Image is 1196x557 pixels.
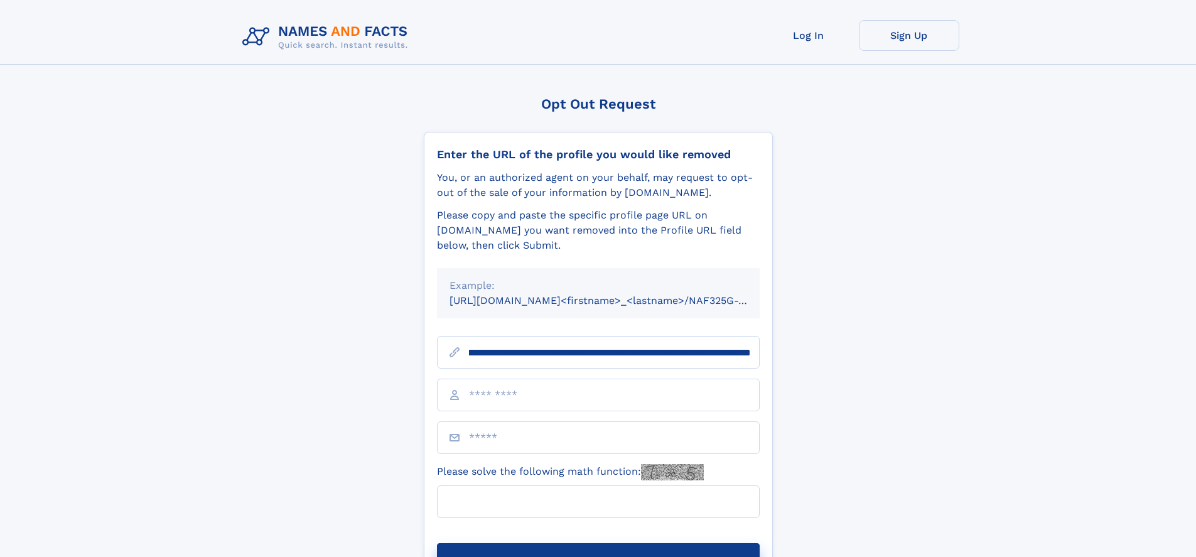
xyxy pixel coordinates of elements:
[758,20,859,51] a: Log In
[437,464,704,480] label: Please solve the following math function:
[437,148,760,161] div: Enter the URL of the profile you would like removed
[859,20,959,51] a: Sign Up
[450,295,784,306] small: [URL][DOMAIN_NAME]<firstname>_<lastname>/NAF325G-xxxxxxxx
[424,96,773,112] div: Opt Out Request
[437,208,760,253] div: Please copy and paste the specific profile page URL on [DOMAIN_NAME] you want removed into the Pr...
[237,20,418,54] img: Logo Names and Facts
[437,170,760,200] div: You, or an authorized agent on your behalf, may request to opt-out of the sale of your informatio...
[450,278,747,293] div: Example:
